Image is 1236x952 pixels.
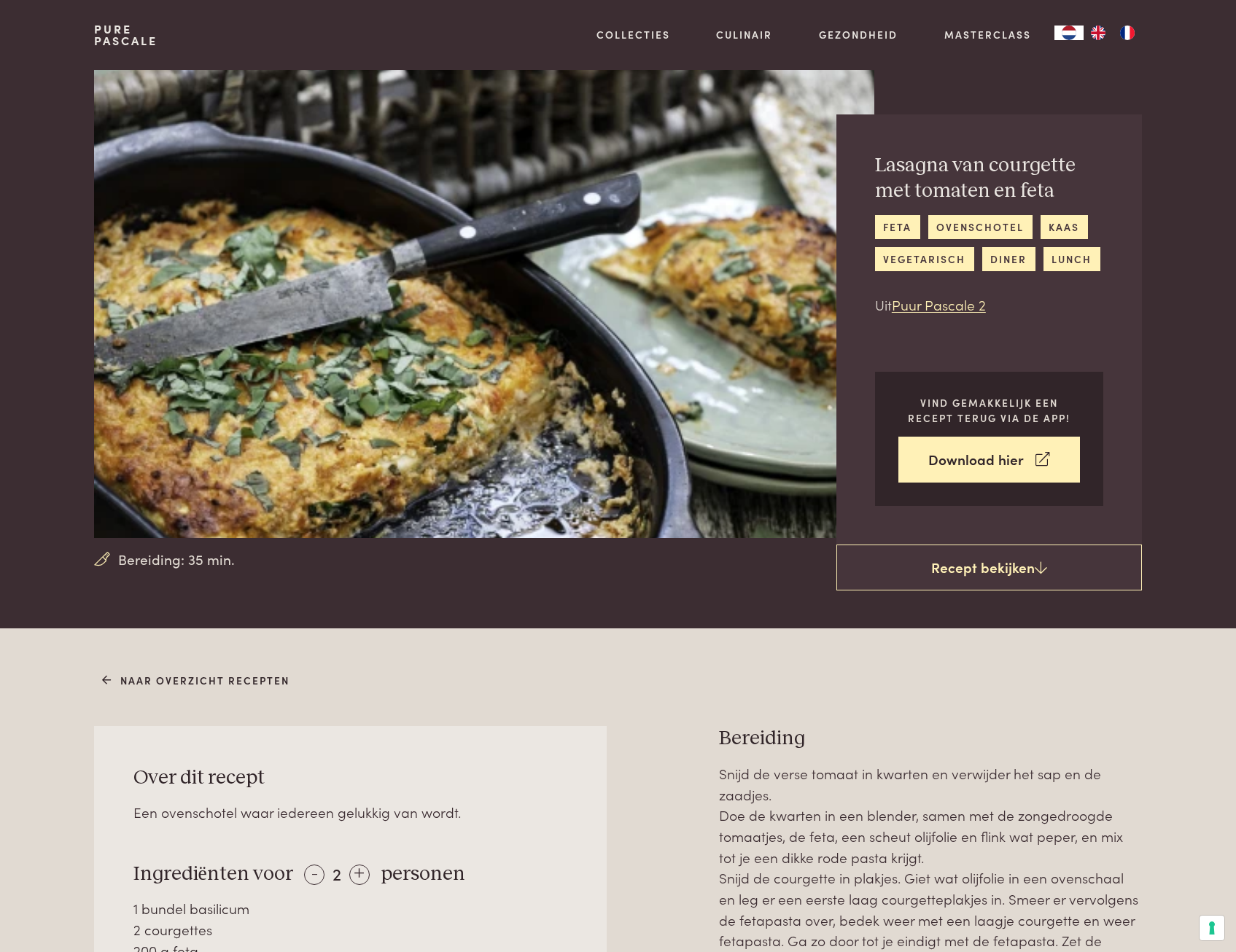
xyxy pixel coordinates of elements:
[875,215,920,239] a: feta
[349,865,370,885] div: +
[898,437,1080,483] a: Download hier
[1054,26,1084,40] a: NL
[898,395,1080,425] p: Vind gemakkelijk een recept terug via de app!
[1084,26,1113,40] a: EN
[102,673,289,688] a: Naar overzicht recepten
[716,27,772,42] a: Culinair
[875,153,1103,203] h2: Lasagna van courgette met tomaten en feta
[133,919,568,940] div: 2 courgettes
[94,23,158,47] a: PurePascale
[304,865,324,885] div: -
[1041,215,1088,239] a: kaas
[381,864,465,884] span: personen
[133,898,568,919] div: 1 bundel basilicum
[94,70,874,538] img: Lasagna van courgette met tomaten en feta
[1084,26,1142,40] ul: Language list
[944,27,1031,42] a: Masterclass
[333,861,341,885] span: 2
[928,215,1033,239] a: ovenschotel
[1054,26,1142,40] aside: Language selected: Nederlands
[875,294,1103,316] p: Uit
[133,802,568,823] div: Een ovenschotel waar iedereen gelukkig van wordt.
[719,726,1142,752] h3: Bereiding
[1043,247,1100,271] a: lunch
[982,247,1035,271] a: diner
[875,247,974,271] a: vegetarisch
[1113,26,1142,40] a: FR
[1054,26,1084,40] div: Language
[1200,916,1224,940] button: Uw voorkeuren voor toestemming voor trackingtechnologieën
[133,765,568,791] h3: Over dit recept
[819,27,898,42] a: Gezondheid
[892,294,986,314] a: Puur Pascale 2
[118,549,235,570] span: Bereiding: 35 min.
[596,27,670,42] a: Collecties
[836,545,1142,591] a: Recept bekijken
[133,864,293,884] span: Ingrediënten voor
